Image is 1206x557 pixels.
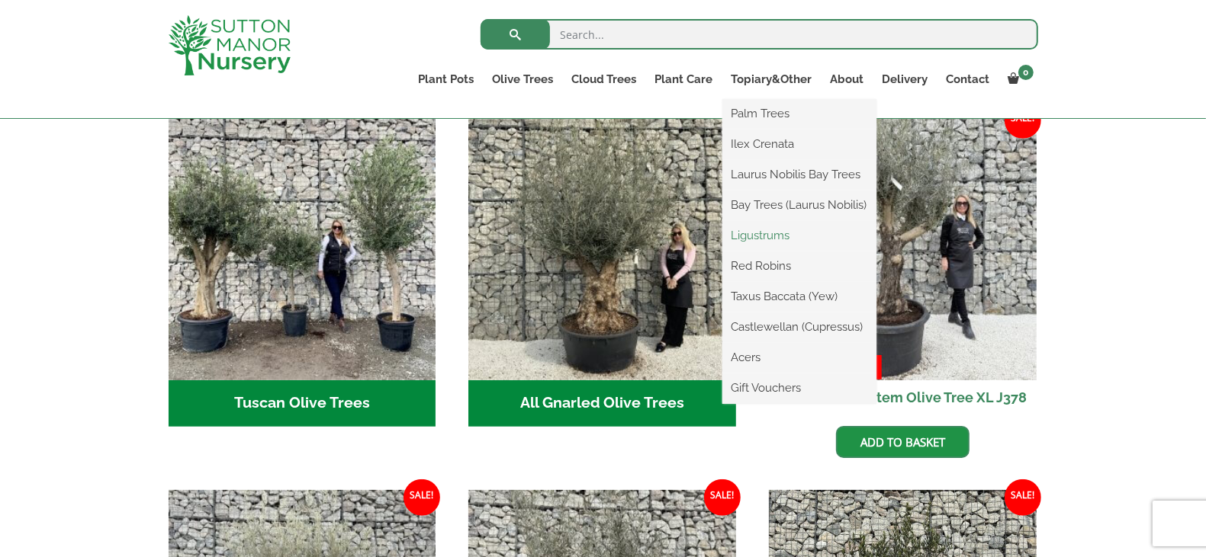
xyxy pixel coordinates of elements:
[836,426,970,458] a: Add to basket: “Gnarled Multistem Olive Tree XL J378”
[169,15,291,75] img: logo
[483,69,562,90] a: Olive Trees
[1005,102,1041,139] span: Sale!
[769,113,1037,380] img: Gnarled Multistem Olive Tree XL J378
[722,346,876,369] a: Acers
[769,380,1037,415] h2: Gnarled Multistem Olive Tree XL J378
[822,69,873,90] a: About
[722,254,876,277] a: Red Robins
[722,285,876,308] a: Taxus Baccata (Yew)
[769,113,1037,415] a: Sale! Gnarled Multistem Olive Tree XL J378
[481,19,1038,50] input: Search...
[169,113,436,427] a: Visit product category Tuscan Olive Trees
[722,163,876,186] a: Laurus Nobilis Bay Trees
[999,69,1038,90] a: 0
[1005,479,1041,516] span: Sale!
[562,69,646,90] a: Cloud Trees
[722,376,876,399] a: Gift Vouchers
[722,133,876,155] a: Ilex Crenata
[722,102,876,125] a: Palm Trees
[722,315,876,338] a: Castlewellan (Cupressus)
[409,69,483,90] a: Plant Pots
[404,479,440,516] span: Sale!
[704,479,741,516] span: Sale!
[169,380,436,427] h2: Tuscan Olive Trees
[937,69,999,90] a: Contact
[468,113,736,427] a: Visit product category All Gnarled Olive Trees
[873,69,937,90] a: Delivery
[1018,65,1034,80] span: 0
[722,224,876,247] a: Ligustrums
[169,113,436,380] img: Tuscan Olive Trees
[646,69,722,90] a: Plant Care
[468,113,736,380] img: All Gnarled Olive Trees
[722,69,822,90] a: Topiary&Other
[722,194,876,216] a: Bay Trees (Laurus Nobilis)
[468,380,736,427] h2: All Gnarled Olive Trees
